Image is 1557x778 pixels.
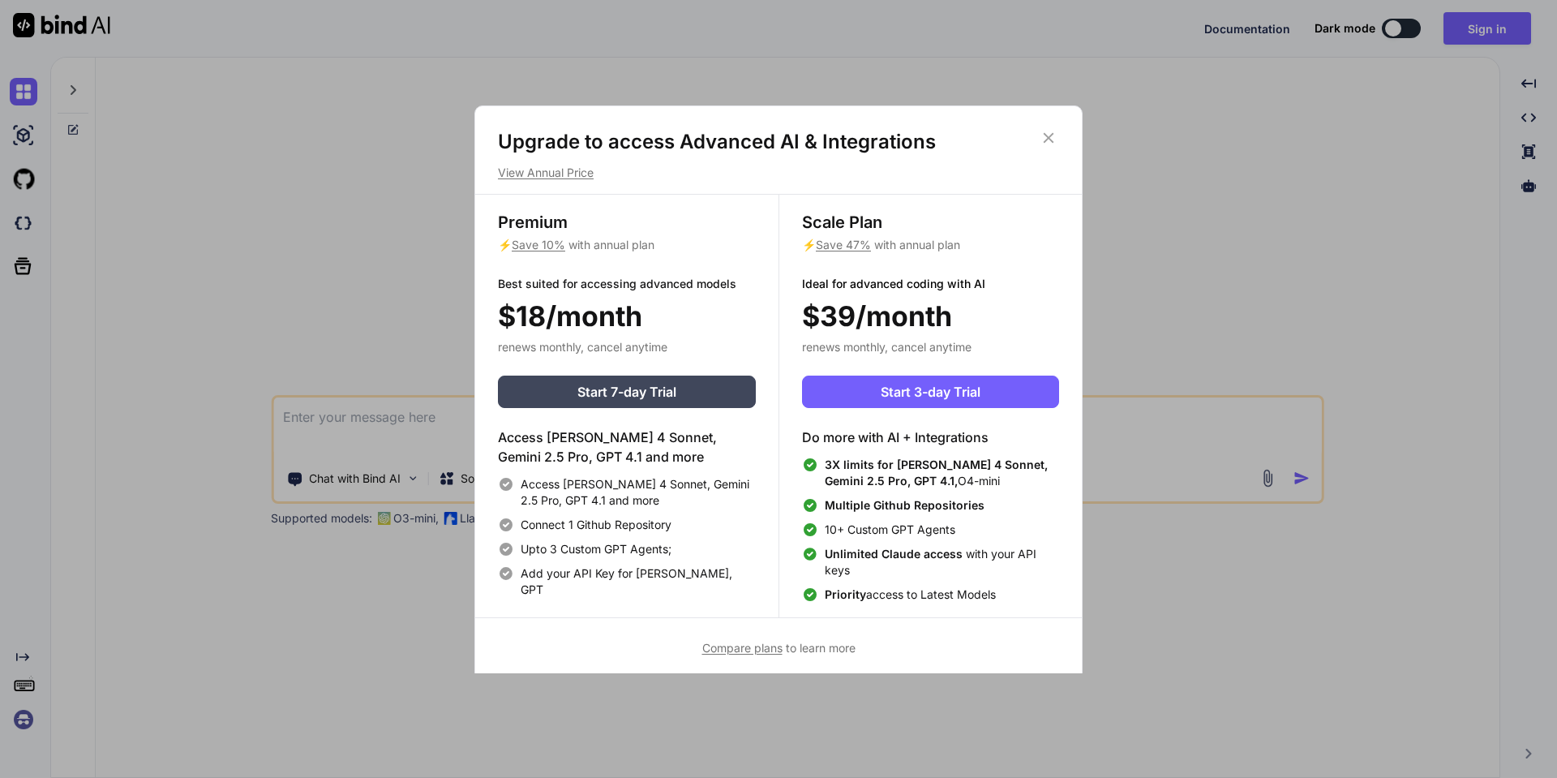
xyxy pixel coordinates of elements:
button: Start 7-day Trial [498,376,756,408]
span: Multiple Github Repositories [825,498,984,512]
p: Best suited for accessing advanced models [498,276,756,292]
span: Start 7-day Trial [577,382,676,402]
p: View Annual Price [498,165,1059,181]
span: O4-mini [825,457,1059,489]
span: $18/month [498,295,642,337]
span: renews monthly, cancel anytime [802,340,972,354]
p: ⚡ with annual plan [498,237,756,253]
p: Ideal for advanced coding with AI [802,276,1059,292]
span: Priority [825,587,866,601]
span: Add your API Key for [PERSON_NAME], GPT [521,565,756,598]
span: Compare plans [702,641,783,655]
span: Connect 1 Github Repository [521,517,671,533]
span: with your API keys [825,546,1059,578]
span: Save 10% [512,238,565,251]
h1: Upgrade to access Advanced AI & Integrations [498,129,1059,155]
h4: Access [PERSON_NAME] 4 Sonnet, Gemini 2.5 Pro, GPT 4.1 and more [498,428,756,466]
span: to learn more [702,641,856,655]
button: Start 3-day Trial [802,376,1059,408]
span: Unlimited Claude access [825,547,966,561]
span: Save 47% [816,238,871,251]
span: 3X limits for [PERSON_NAME] 4 Sonnet, Gemini 2.5 Pro, GPT 4.1, [825,458,1048,488]
span: access to Latest Models [825,587,996,603]
p: ⚡ with annual plan [802,237,1059,253]
h3: Premium [498,211,756,234]
span: renews monthly, cancel anytime [498,340,667,354]
span: Start 3-day Trial [881,382,980,402]
span: Access [PERSON_NAME] 4 Sonnet, Gemini 2.5 Pro, GPT 4.1 and more [521,476,756,509]
span: Upto 3 Custom GPT Agents; [521,541,671,557]
span: 10+ Custom GPT Agents [825,522,955,538]
span: $39/month [802,295,952,337]
h3: Scale Plan [802,211,1059,234]
h4: Do more with AI + Integrations [802,428,1059,447]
